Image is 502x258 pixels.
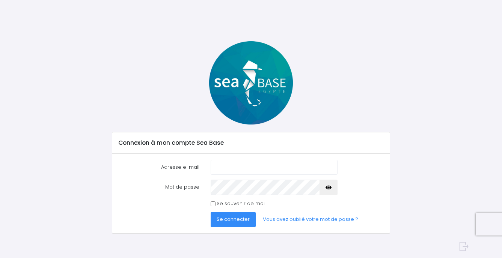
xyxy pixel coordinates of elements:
label: Se souvenir de moi [217,200,265,207]
div: Connexion à mon compte Sea Base [112,132,390,153]
a: Vous avez oublié votre mot de passe ? [257,212,365,227]
span: Se connecter [217,216,250,223]
label: Mot de passe [113,180,205,195]
button: Se connecter [211,212,256,227]
label: Adresse e-mail [113,160,205,175]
